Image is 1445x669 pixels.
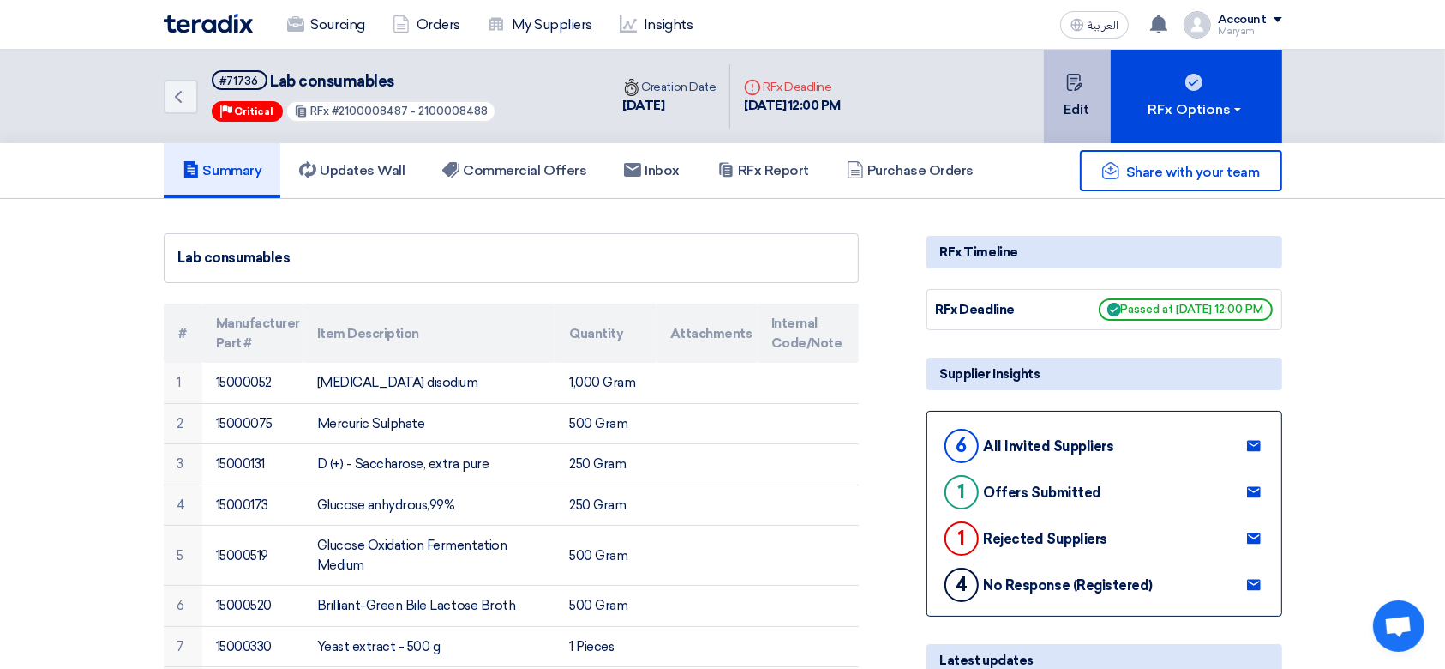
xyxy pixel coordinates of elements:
td: 15000173 [202,485,303,526]
a: Purchase Orders [828,143,992,198]
span: Critical [235,105,274,118]
td: Mercuric Sulphate [303,403,555,444]
img: Teradix logo [164,14,253,33]
button: العربية [1060,11,1129,39]
div: Offers Submitted [984,485,1101,501]
button: RFx Options [1111,50,1282,143]
th: Item Description [303,304,555,363]
td: 15000520 [202,586,303,627]
a: Commercial Offers [423,143,605,198]
a: Insights [606,6,706,44]
div: Open chat [1373,600,1424,652]
span: Share with your team [1126,164,1259,180]
h5: Summary [183,162,262,179]
td: [MEDICAL_DATA] disodium [303,363,555,403]
th: # [164,304,202,363]
div: [DATE] [623,96,717,116]
div: RFx Deadline [936,300,1064,320]
span: Passed at [DATE] 12:00 PM [1099,298,1273,321]
a: RFx Report [699,143,828,198]
td: 250 Gram [555,485,657,526]
td: 15000330 [202,626,303,667]
div: #71736 [220,75,259,87]
h5: RFx Report [717,162,809,179]
td: 500 Gram [555,526,657,586]
span: RFx [310,105,329,118]
th: Attachments [657,304,758,363]
td: 7 [164,626,202,667]
div: RFx Deadline [744,78,841,96]
td: 6 [164,586,202,627]
th: Quantity [555,304,657,363]
td: Glucose Oxidation Fermentation Medium [303,526,555,586]
div: Supplier Insights [926,358,1282,390]
a: Inbox [605,143,699,198]
h5: Updates Wall [299,162,405,179]
span: العربية [1088,20,1118,32]
td: 1,000 Gram [555,363,657,403]
div: [DATE] 12:00 PM [744,96,841,116]
span: #2100008487 - 2100008488 [332,105,488,118]
span: Lab consumables [270,72,394,91]
td: 15000075 [202,403,303,444]
img: profile_test.png [1184,11,1211,39]
a: Summary [164,143,281,198]
div: Lab consumables [178,248,844,268]
td: 15000519 [202,526,303,586]
td: 4 [164,485,202,526]
td: 3 [164,444,202,485]
td: D (+) - Saccharose, extra pure [303,444,555,485]
th: Internal Code/Note [758,304,859,363]
button: Edit [1044,50,1111,143]
th: Manufacturer Part # [202,304,303,363]
td: 250 Gram [555,444,657,485]
div: Rejected Suppliers [984,531,1107,547]
div: Maryam [1218,27,1282,36]
h5: Purchase Orders [847,162,974,179]
td: Glucose anhydrous,99% [303,485,555,526]
td: 500 Gram [555,403,657,444]
a: Updates Wall [280,143,423,198]
div: RFx Timeline [926,236,1282,268]
div: RFx Options [1148,99,1244,120]
div: 6 [944,429,979,463]
div: Account [1218,13,1267,27]
h5: Inbox [624,162,680,179]
td: 500 Gram [555,586,657,627]
td: 15000052 [202,363,303,403]
td: Brilliant-Green Bile Lactose Broth [303,586,555,627]
a: Orders [379,6,474,44]
a: My Suppliers [474,6,606,44]
div: 1 [944,521,979,556]
td: 1 [164,363,202,403]
td: 15000131 [202,444,303,485]
h5: Commercial Offers [442,162,586,179]
a: Sourcing [273,6,379,44]
h5: Lab consumables [212,70,497,92]
div: 1 [944,475,979,509]
td: 5 [164,526,202,586]
div: 4 [944,568,979,602]
div: Creation Date [623,78,717,96]
div: No Response (Registered) [984,577,1153,594]
td: Yeast extract - 500 g [303,626,555,667]
div: All Invited Suppliers [984,438,1114,455]
td: 1 Pieces [555,626,657,667]
td: 2 [164,403,202,444]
